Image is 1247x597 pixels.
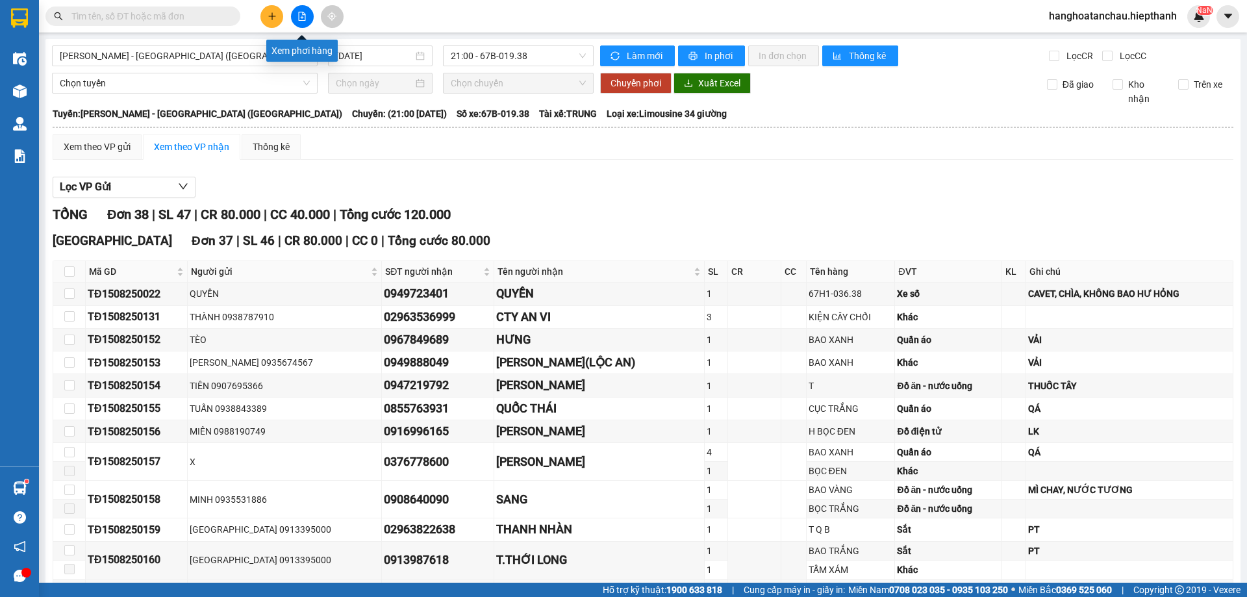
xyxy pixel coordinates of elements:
div: 02963536999 [384,308,492,326]
span: sync [611,51,622,62]
div: SANG [496,490,702,509]
th: KL [1002,261,1026,283]
span: | [236,233,240,248]
div: Quần áo [897,445,1000,459]
button: Lọc VP Gửi [53,177,195,197]
span: Thống kê [849,49,888,63]
div: BAO XANH [809,445,893,459]
td: HƯNG [494,329,705,351]
div: CTY AN VI [496,308,702,326]
td: 0913987618 [382,542,494,579]
div: 0949723401 [384,285,492,303]
div: THÀNH 0938787910 [190,310,379,324]
div: TĐ1508250159 [88,522,185,538]
td: TĐ1508250158 [86,481,188,518]
button: In đơn chọn [748,45,819,66]
button: aim [321,5,344,28]
div: QÁ [1028,401,1231,416]
td: TĐ1508250160 [86,542,188,579]
span: Cung cấp máy in - giấy in: [744,583,845,597]
span: 21:00 - 67B-019.38 [451,46,586,66]
b: Tuyến: [PERSON_NAME] - [GEOGRAPHIC_DATA] ([GEOGRAPHIC_DATA]) [53,108,342,119]
div: Thống kê [253,140,290,154]
div: Khác [897,464,1000,478]
span: | [278,233,281,248]
span: | [1122,583,1124,597]
div: TÈO [190,333,379,347]
img: warehouse-icon [13,52,27,66]
td: T.THỚI LONG [494,542,705,579]
td: 0949888049 [382,351,494,374]
td: 0916996165 [382,420,494,443]
div: QÁ [1028,445,1231,459]
td: TĐ1508250156 [86,420,188,443]
div: Đồ ăn - nước uống [897,502,1000,516]
span: Tổng cước 80.000 [388,233,490,248]
div: 0949888049 [384,353,492,372]
div: CAVET, CHÌA, KHÔNG BAO HƯ HỎNG [1028,286,1231,301]
div: TĐ1508250153 [88,355,185,371]
div: QUYỀN [190,286,379,301]
td: TĐ1508250157 [86,443,188,481]
span: CC 40.000 [270,207,330,222]
td: 0855763931 [382,398,494,420]
div: VẢI [1028,333,1231,347]
div: [PERSON_NAME] [496,422,702,440]
div: [PERSON_NAME] [496,376,702,394]
span: | [333,207,336,222]
span: Đã giao [1057,77,1099,92]
div: TĐ1508250160 [88,552,185,568]
td: 0376778600 [382,443,494,481]
th: Tên hàng [807,261,896,283]
div: MÌ CHAY, NƯỚC TƯƠNG [1028,483,1231,497]
div: Quần áo [897,333,1000,347]
div: KIỆN CÂY CHỔI [809,310,893,324]
div: X [190,455,379,469]
div: Xem phơi hàng [266,40,338,62]
span: notification [14,540,26,553]
div: [PERSON_NAME] 0935674567 [190,355,379,370]
img: logo-vxr [11,8,28,28]
button: bar-chartThống kê [822,45,898,66]
span: file-add [297,12,307,21]
div: Đồ ăn - nước uống [897,379,1000,393]
button: syncLàm mới [600,45,675,66]
div: 1 [707,424,725,438]
div: [PERSON_NAME](LỘC AN) [496,353,702,372]
span: ⚪️ [1011,587,1015,592]
div: 67H1-036.38 [809,286,893,301]
div: Xem theo VP nhận [154,140,229,154]
div: BAO XANH [809,355,893,370]
td: 02963822638 [382,518,494,541]
span: CR 80.000 [201,207,260,222]
span: message [14,570,26,582]
div: THUỐC TÂY [1028,379,1231,393]
td: TĐ1508250153 [86,351,188,374]
div: 0947219792 [384,376,492,394]
td: PHAN PHÚC [494,420,705,443]
img: warehouse-icon [13,117,27,131]
div: Khác [897,563,1000,577]
div: TẤM XÁM [809,563,893,577]
div: Xem theo VP gửi [64,140,131,154]
span: Chọn chuyến [451,73,586,93]
div: Đồ ăn - nước uống [897,483,1000,497]
span: Loại xe: Limousine 34 giường [607,107,727,121]
span: down [178,181,188,192]
span: Xuất Excel [698,76,740,90]
th: Ghi chú [1026,261,1233,283]
strong: 0708 023 035 - 0935 103 250 [889,585,1008,595]
div: H BỌC ĐEN [809,424,893,438]
span: Miền Bắc [1018,583,1112,597]
button: Chuyển phơi [600,73,672,94]
td: 0947219792 [382,374,494,397]
div: Quần áo [897,401,1000,416]
span: SĐT người nhận [385,264,481,279]
td: NGỌC THẢO [494,443,705,481]
div: 0855763931 [384,400,492,418]
span: CR 80.000 [284,233,342,248]
span: search [54,12,63,21]
div: THANH NHÀN [496,520,702,539]
div: PT [1028,544,1231,558]
div: 1 [707,355,725,370]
